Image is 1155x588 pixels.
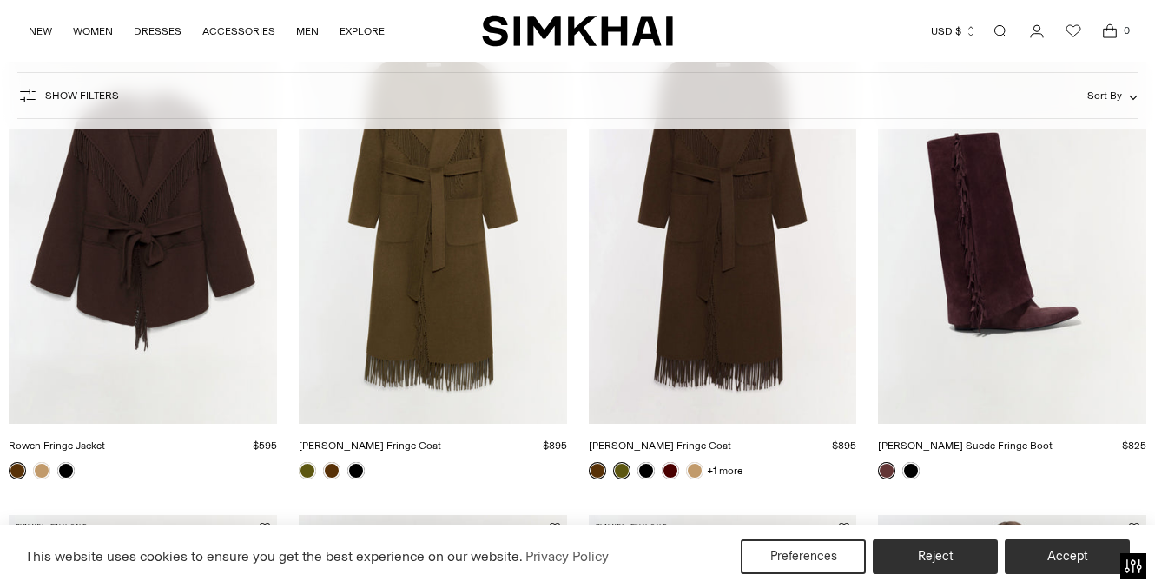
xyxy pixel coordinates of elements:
[741,539,866,574] button: Preferences
[9,439,105,452] a: Rowen Fringe Jacket
[1087,86,1138,105] button: Sort By
[1005,539,1130,574] button: Accept
[340,12,385,50] a: EXPLORE
[29,12,52,50] a: NEW
[878,439,1053,452] a: [PERSON_NAME] Suede Fringe Boot
[17,82,119,109] button: Show Filters
[296,12,319,50] a: MEN
[73,12,113,50] a: WOMEN
[202,12,275,50] a: ACCESSORIES
[134,12,181,50] a: DRESSES
[482,14,673,48] a: SIMKHAI
[1087,89,1122,102] span: Sort By
[299,439,441,452] a: [PERSON_NAME] Fringe Coat
[45,89,119,102] span: Show Filters
[589,439,731,452] a: [PERSON_NAME] Fringe Coat
[1020,14,1054,49] a: Go to the account page
[25,548,523,565] span: This website uses cookies to ensure you get the best experience on our website.
[873,539,998,574] button: Reject
[1119,23,1134,38] span: 0
[1056,14,1091,49] a: Wishlist
[14,522,175,574] iframe: Sign Up via Text for Offers
[1092,14,1127,49] a: Open cart modal
[983,14,1018,49] a: Open search modal
[931,12,977,50] button: USD $
[523,544,611,570] a: Privacy Policy (opens in a new tab)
